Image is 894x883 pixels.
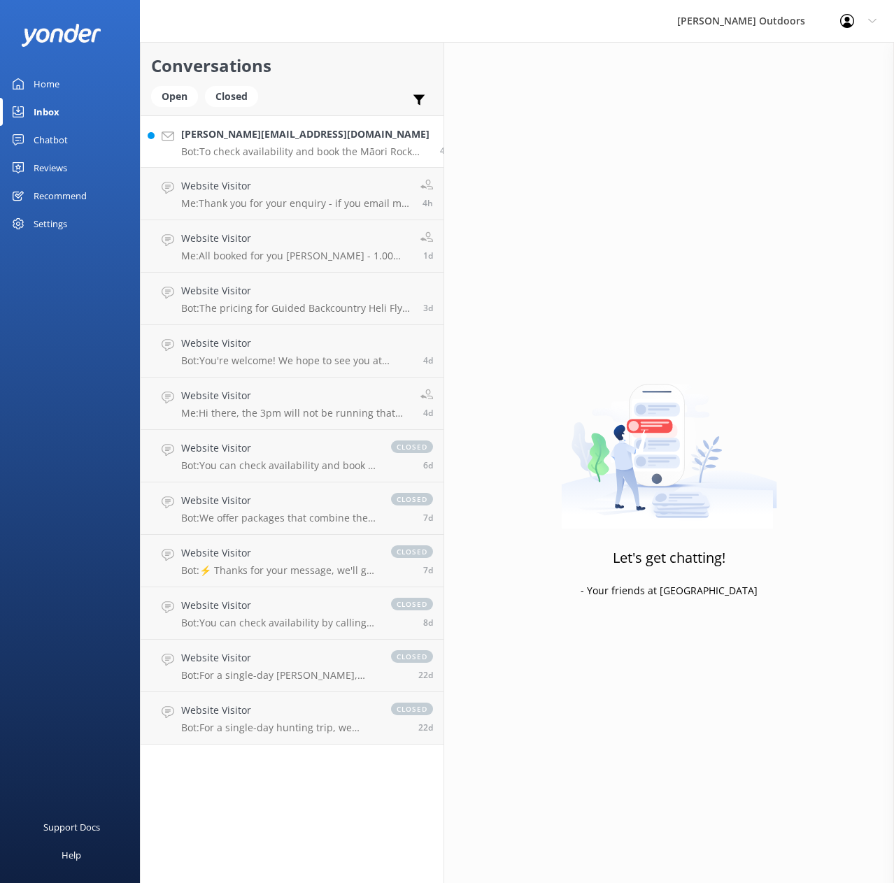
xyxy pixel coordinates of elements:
[141,535,444,587] a: Website VisitorBot:⚡ Thanks for your message, we'll get back to you as soon as we can. You're als...
[561,354,777,529] img: artwork of a man stealing a conversation from at giant smartphone
[141,482,444,535] a: Website VisitorBot:We offer packages that combine the best of Taupō’s land and water. Our Guided ...
[181,669,377,682] p: Bot: For a single-day [PERSON_NAME], we've got you covered with firearms, food, and transport. On...
[391,650,433,663] span: closed
[151,88,205,103] a: Open
[43,813,100,841] div: Support Docs
[181,407,410,419] p: Me: Hi there, the 3pm will not be running that day but the 10.30 and 1.00pm will be !!
[62,841,81,869] div: Help
[418,722,433,733] span: Aug 27 2025 06:31pm (UTC +12:00) Pacific/Auckland
[141,587,444,640] a: Website VisitorBot:You can check availability by calling us on [PHONE_NUMBER], emailing [EMAIL_AD...
[391,493,433,505] span: closed
[181,145,430,158] p: Bot: To check availability and book the Māori Rock Carvings Cruise, you can visit [URL][DOMAIN_NA...
[34,154,67,182] div: Reviews
[181,283,413,299] h4: Website Visitor
[423,564,433,576] span: Sep 12 2025 09:55am (UTC +12:00) Pacific/Auckland
[613,547,725,569] h3: Let's get chatting!
[21,24,101,47] img: yonder-white-logo.png
[141,430,444,482] a: Website VisitorBot:You can check availability and book a cruise to the Māori Rock Carvings direct...
[423,459,433,471] span: Sep 12 2025 01:12pm (UTC +12:00) Pacific/Auckland
[391,440,433,453] span: closed
[581,583,758,598] p: - Your friends at [GEOGRAPHIC_DATA]
[151,86,198,107] div: Open
[181,336,413,351] h4: Website Visitor
[181,127,430,142] h4: [PERSON_NAME][EMAIL_ADDRESS][DOMAIN_NAME]
[181,493,377,508] h4: Website Visitor
[181,388,410,403] h4: Website Visitor
[141,692,444,745] a: Website VisitorBot:For a single-day hunting trip, we provide firearms, food, and transport. For m...
[181,197,410,210] p: Me: Thank you for your enquiry - if you email me [EMAIL_ADDRESS][DOMAIN_NAME] or call [PHONE_NUMB...
[181,354,413,367] p: Bot: You're welcome! We hope to see you at [PERSON_NAME] Outdoors soon!
[423,197,433,209] span: Sep 19 2025 08:37am (UTC +12:00) Pacific/Auckland
[34,182,87,210] div: Recommend
[151,52,433,79] h2: Conversations
[141,378,444,430] a: Website VisitorMe:Hi there, the 3pm will not be running that day but the 10.30 and 1.00pm will be...
[141,220,444,273] a: Website VisitorMe:All booked for you [PERSON_NAME] - 1.00 pm [DATE] See you then1d
[423,407,433,419] span: Sep 15 2025 09:30am (UTC +12:00) Pacific/Auckland
[423,250,433,261] span: Sep 18 2025 09:33am (UTC +12:00) Pacific/Auckland
[423,512,433,524] span: Sep 12 2025 09:56am (UTC +12:00) Pacific/Auckland
[181,545,377,561] h4: Website Visitor
[34,98,59,126] div: Inbox
[181,650,377,666] h4: Website Visitor
[418,669,433,681] span: Aug 27 2025 06:35pm (UTC +12:00) Pacific/Auckland
[423,617,433,629] span: Sep 11 2025 12:12pm (UTC +12:00) Pacific/Auckland
[141,115,444,168] a: [PERSON_NAME][EMAIL_ADDRESS][DOMAIN_NAME]Bot:To check availability and book the Māori Rock Carvin...
[34,70,59,98] div: Home
[181,178,410,194] h4: Website Visitor
[181,250,410,262] p: Me: All booked for you [PERSON_NAME] - 1.00 pm [DATE] See you then
[181,459,377,472] p: Bot: You can check availability and book a cruise to the Māori Rock Carvings directly through our...
[181,231,410,246] h4: Website Visitor
[141,640,444,692] a: Website VisitorBot:For a single-day [PERSON_NAME], we've got you covered with firearms, food, and...
[141,325,444,378] a: Website VisitorBot:You're welcome! We hope to see you at [PERSON_NAME] Outdoors soon!4d
[181,598,377,613] h4: Website Visitor
[423,354,433,366] span: Sep 15 2025 10:15am (UTC +12:00) Pacific/Auckland
[391,703,433,715] span: closed
[34,126,68,154] div: Chatbot
[181,564,377,577] p: Bot: ⚡ Thanks for your message, we'll get back to you as soon as we can. You're also welcome to k...
[181,703,377,718] h4: Website Visitor
[181,302,413,315] p: Bot: The pricing for Guided Backcountry Heli Fly Fishing varies depending on group size and custo...
[141,168,444,220] a: Website VisitorMe:Thank you for your enquiry - if you email me [EMAIL_ADDRESS][DOMAIN_NAME] or ca...
[391,545,433,558] span: closed
[205,86,258,107] div: Closed
[205,88,265,103] a: Closed
[181,722,377,734] p: Bot: For a single-day hunting trip, we provide firearms, food, and transport. For multi-day trips...
[141,273,444,325] a: Website VisitorBot:The pricing for Guided Backcountry Heli Fly Fishing varies depending on group ...
[181,440,377,456] h4: Website Visitor
[423,302,433,314] span: Sep 15 2025 03:56pm (UTC +12:00) Pacific/Auckland
[440,145,450,157] span: Sep 19 2025 08:41am (UTC +12:00) Pacific/Auckland
[34,210,67,238] div: Settings
[181,617,377,629] p: Bot: You can check availability by calling us on [PHONE_NUMBER], emailing [EMAIL_ADDRESS][DOMAIN_...
[391,598,433,610] span: closed
[181,512,377,524] p: Bot: We offer packages that combine the best of Taupō’s land and water. Our Guided Hike and Cruis...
